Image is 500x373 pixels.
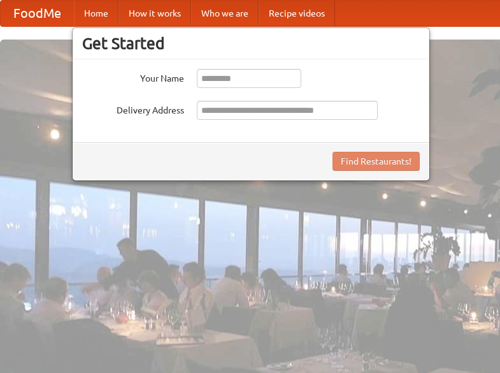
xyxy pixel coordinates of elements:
[1,1,74,26] a: FoodMe
[118,1,191,26] a: How it works
[259,1,335,26] a: Recipe videos
[82,101,184,117] label: Delivery Address
[332,152,420,171] button: Find Restaurants!
[82,34,420,53] h3: Get Started
[191,1,259,26] a: Who we are
[82,69,184,85] label: Your Name
[74,1,118,26] a: Home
